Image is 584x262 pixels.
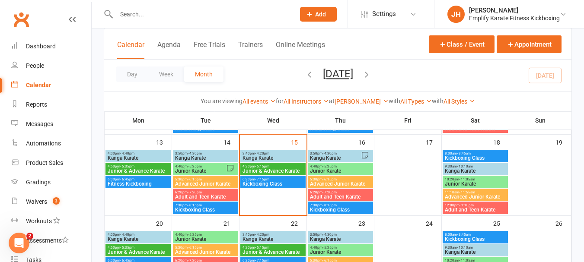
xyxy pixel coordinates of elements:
[322,152,337,155] span: - 4:30pm
[310,126,371,131] span: Kickboxing Class
[107,246,169,249] span: 4:50pm
[310,181,371,186] span: Advanced Junior Karate
[444,177,506,181] span: 10:20am
[322,177,337,181] span: - 6:15pm
[444,98,475,105] a: All Styles
[26,233,33,240] span: 2
[117,41,144,59] button: Calendar
[242,152,304,155] span: 3:40pm
[156,216,172,230] div: 20
[291,216,306,230] div: 22
[469,6,560,14] div: [PERSON_NAME]
[444,249,506,255] span: Kanga Karate
[116,66,148,82] button: Day
[107,249,169,255] span: Junior & Advance Karate
[148,66,184,82] button: Week
[459,190,475,194] span: - 11:55am
[493,135,509,149] div: 18
[107,164,169,168] span: 4:50pm
[310,155,361,161] span: Kanga Karate
[447,6,465,23] div: JH
[11,37,91,56] a: Dashboard
[310,152,361,155] span: 3:50pm
[459,177,475,181] span: - 11:05am
[444,181,506,186] span: Junior Karate
[310,203,371,207] span: 7:30pm
[194,41,225,59] button: Free Trials
[242,249,304,255] span: Junior & Advance Karate
[175,249,236,255] span: Advanced Junior Karate
[188,203,202,207] span: - 8:15pm
[429,35,495,53] button: Class / Event
[9,233,29,253] iframe: Intercom live chat
[358,216,374,230] div: 23
[223,135,239,149] div: 14
[11,56,91,76] a: People
[105,111,172,129] th: Mon
[444,152,506,155] span: 8:00am
[509,111,571,129] th: Sun
[107,237,169,242] span: Kanga Karate
[26,101,47,108] div: Reports
[555,216,571,230] div: 26
[469,14,560,22] div: Emplify Karate Fitness Kickboxing
[329,98,335,104] strong: at
[335,98,389,105] a: [PERSON_NAME]
[323,68,353,80] button: [DATE]
[11,192,91,211] a: Waivers 3
[107,233,169,237] span: 4:00pm
[310,194,371,199] span: Adult and Teen Karate
[242,233,304,237] span: 3:40pm
[107,152,169,155] span: 4:00pm
[120,152,134,155] span: - 4:40pm
[26,62,44,69] div: People
[175,203,236,207] span: 7:30pm
[442,111,509,129] th: Sat
[242,168,304,174] span: Junior & Advance Karate
[400,98,432,105] a: All Types
[107,181,169,186] span: Fitness Kickboxing
[444,190,506,194] span: 11:10am
[184,66,223,82] button: Month
[310,190,371,194] span: 6:20pm
[11,76,91,95] a: Calendar
[358,135,374,149] div: 16
[444,233,506,237] span: 8:00am
[188,164,202,168] span: - 5:25pm
[444,207,506,212] span: Adult and Teen Karate
[310,233,371,237] span: 3:50pm
[242,164,304,168] span: 4:30pm
[444,194,506,199] span: Advanced Junior Karate
[175,168,226,174] span: Junior Karate
[444,155,506,161] span: Kickboxing Class
[310,164,371,168] span: 4:40pm
[114,8,289,20] input: Search...
[26,198,47,205] div: Waivers
[444,203,506,207] span: 12:00pm
[372,4,396,24] span: Settings
[175,126,236,131] span: Kickboxing Class
[444,237,506,242] span: Kickboxing Class
[120,177,134,181] span: - 6:45pm
[255,233,269,237] span: - 4:20pm
[188,190,202,194] span: - 7:20pm
[276,41,325,59] button: Online Meetings
[11,231,91,250] a: Assessments
[322,246,337,249] span: - 5:25pm
[107,155,169,161] span: Kanga Karate
[315,11,326,18] span: Add
[175,246,236,249] span: 5:30pm
[300,7,337,22] button: Add
[188,246,202,249] span: - 6:15pm
[457,246,473,249] span: - 10:10am
[175,237,236,242] span: Junior Karate
[255,246,269,249] span: - 5:15pm
[26,82,51,88] div: Calendar
[310,177,371,181] span: 5:30pm
[223,216,239,230] div: 21
[242,177,304,181] span: 6:30pm
[26,43,56,50] div: Dashboard
[26,120,53,127] div: Messages
[310,168,371,174] span: Junior Karate
[457,164,473,168] span: - 10:10am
